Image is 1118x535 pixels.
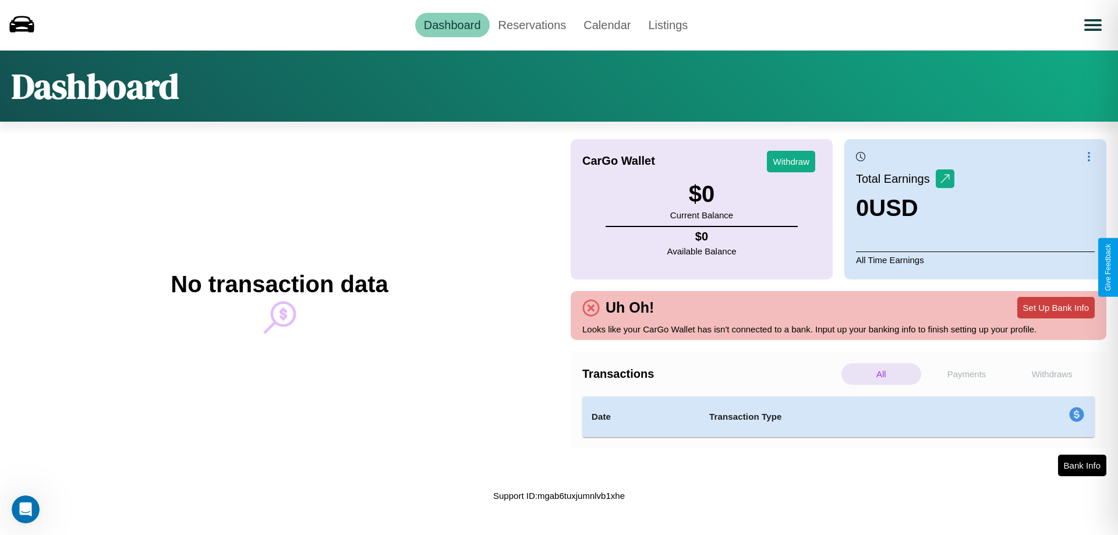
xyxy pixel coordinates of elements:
[667,243,737,259] p: Available Balance
[841,363,921,385] p: All
[592,410,691,424] h4: Date
[856,168,936,189] p: Total Earnings
[856,251,1095,268] p: All Time Earnings
[856,195,954,221] h3: 0 USD
[670,181,733,207] h3: $ 0
[12,495,40,523] iframe: Intercom live chat
[415,13,490,37] a: Dashboard
[1058,455,1106,476] button: Bank Info
[1104,244,1112,291] div: Give Feedback
[171,271,388,297] h2: No transaction data
[582,367,838,381] h4: Transactions
[1077,9,1109,41] button: Open menu
[1017,297,1095,318] button: Set Up Bank Info
[575,13,639,37] a: Calendar
[493,488,625,504] p: Support ID: mgab6tuxjumnlvb1xhe
[767,151,815,172] button: Withdraw
[600,299,660,316] h4: Uh Oh!
[582,321,1095,337] p: Looks like your CarGo Wallet has isn't connected to a bank. Input up your banking info to finish ...
[639,13,696,37] a: Listings
[1012,363,1092,385] p: Withdraws
[490,13,575,37] a: Reservations
[927,363,1007,385] p: Payments
[582,396,1095,437] table: simple table
[709,410,974,424] h4: Transaction Type
[12,62,179,110] h1: Dashboard
[667,230,737,243] h4: $ 0
[670,207,733,223] p: Current Balance
[582,154,655,168] h4: CarGo Wallet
